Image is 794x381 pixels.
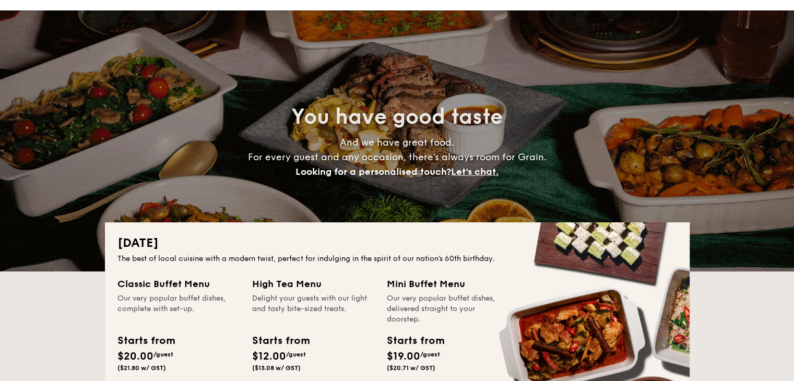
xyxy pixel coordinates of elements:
[117,277,240,291] div: Classic Buffet Menu
[295,166,451,177] span: Looking for a personalised touch?
[117,364,166,372] span: ($21.80 w/ GST)
[387,350,420,363] span: $19.00
[291,104,503,129] span: You have good taste
[252,277,374,291] div: High Tea Menu
[248,137,547,177] span: And we have great food. For every guest and any occasion, there’s always room for Grain.
[117,350,153,363] span: $20.00
[117,235,677,252] h2: [DATE]
[387,277,509,291] div: Mini Buffet Menu
[117,254,677,264] div: The best of local cuisine with a modern twist, perfect for indulging in the spirit of our nation’...
[387,333,444,349] div: Starts from
[252,350,286,363] span: $12.00
[117,293,240,325] div: Our very popular buffet dishes, complete with set-up.
[153,351,173,358] span: /guest
[451,166,499,177] span: Let's chat.
[252,364,301,372] span: ($13.08 w/ GST)
[387,364,435,372] span: ($20.71 w/ GST)
[387,293,509,325] div: Our very popular buffet dishes, delivered straight to your doorstep.
[117,333,174,349] div: Starts from
[252,293,374,325] div: Delight your guests with our light and tasty bite-sized treats.
[420,351,440,358] span: /guest
[286,351,306,358] span: /guest
[252,333,309,349] div: Starts from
